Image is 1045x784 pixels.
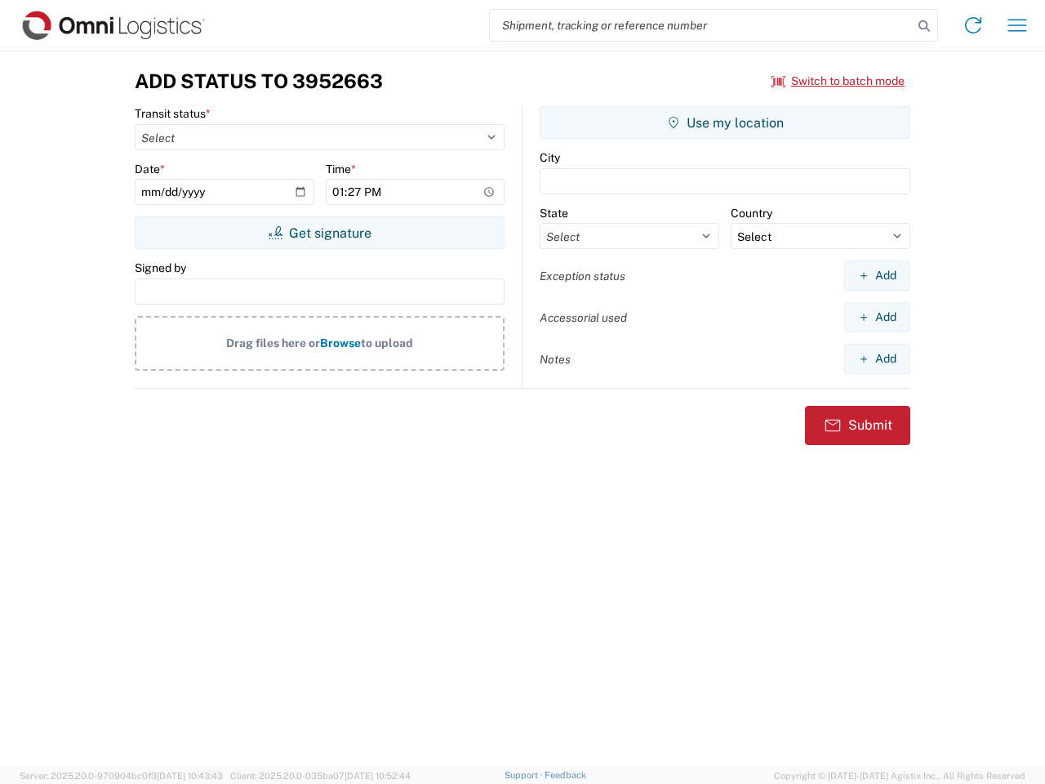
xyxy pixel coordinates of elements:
[772,68,905,95] button: Switch to batch mode
[226,336,320,350] span: Drag files here or
[20,771,223,781] span: Server: 2025.20.0-970904bc0f3
[540,352,571,367] label: Notes
[345,771,411,781] span: [DATE] 10:52:44
[844,302,910,332] button: Add
[135,162,165,176] label: Date
[230,771,411,781] span: Client: 2025.20.0-035ba07
[135,69,383,93] h3: Add Status to 3952663
[135,106,211,121] label: Transit status
[540,310,627,325] label: Accessorial used
[805,406,910,445] button: Submit
[135,261,186,275] label: Signed by
[540,106,910,139] button: Use my location
[320,336,361,350] span: Browse
[844,261,910,291] button: Add
[540,150,560,165] label: City
[844,344,910,374] button: Add
[490,10,913,41] input: Shipment, tracking or reference number
[731,206,772,220] label: Country
[545,770,586,780] a: Feedback
[361,336,413,350] span: to upload
[326,162,356,176] label: Time
[774,768,1025,783] span: Copyright © [DATE]-[DATE] Agistix Inc., All Rights Reserved
[540,269,625,283] label: Exception status
[135,216,505,249] button: Get signature
[157,771,223,781] span: [DATE] 10:43:43
[505,770,545,780] a: Support
[540,206,568,220] label: State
